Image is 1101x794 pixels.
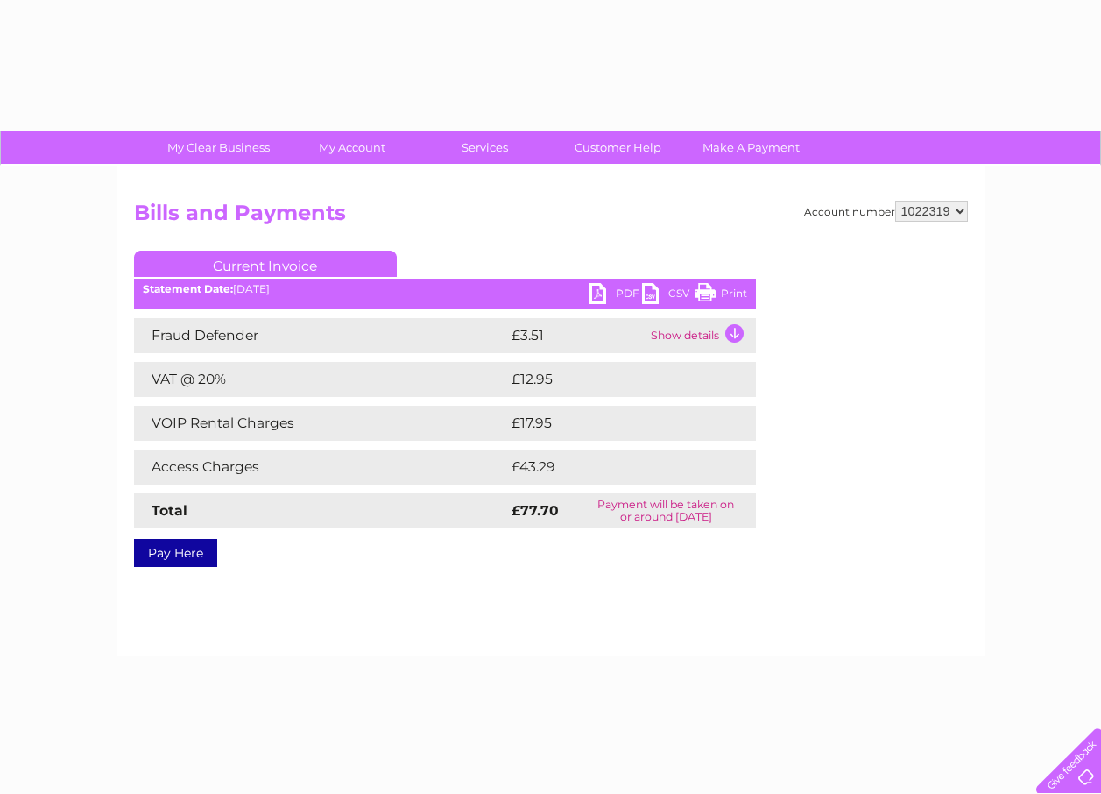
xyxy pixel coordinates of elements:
[279,131,424,164] a: My Account
[134,406,507,441] td: VOIP Rental Charges
[589,283,642,308] a: PDF
[134,362,507,397] td: VAT @ 20%
[134,283,756,295] div: [DATE]
[507,406,718,441] td: £17.95
[134,201,968,234] h2: Bills and Payments
[507,362,719,397] td: £12.95
[646,318,756,353] td: Show details
[152,502,187,519] strong: Total
[134,251,397,277] a: Current Invoice
[546,131,690,164] a: Customer Help
[134,450,507,485] td: Access Charges
[146,131,291,164] a: My Clear Business
[507,450,720,485] td: £43.29
[695,283,747,308] a: Print
[576,493,756,528] td: Payment will be taken on or around [DATE]
[507,318,646,353] td: £3.51
[413,131,557,164] a: Services
[679,131,823,164] a: Make A Payment
[134,539,217,567] a: Pay Here
[143,282,233,295] b: Statement Date:
[642,283,695,308] a: CSV
[512,502,559,519] strong: £77.70
[134,318,507,353] td: Fraud Defender
[804,201,968,222] div: Account number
